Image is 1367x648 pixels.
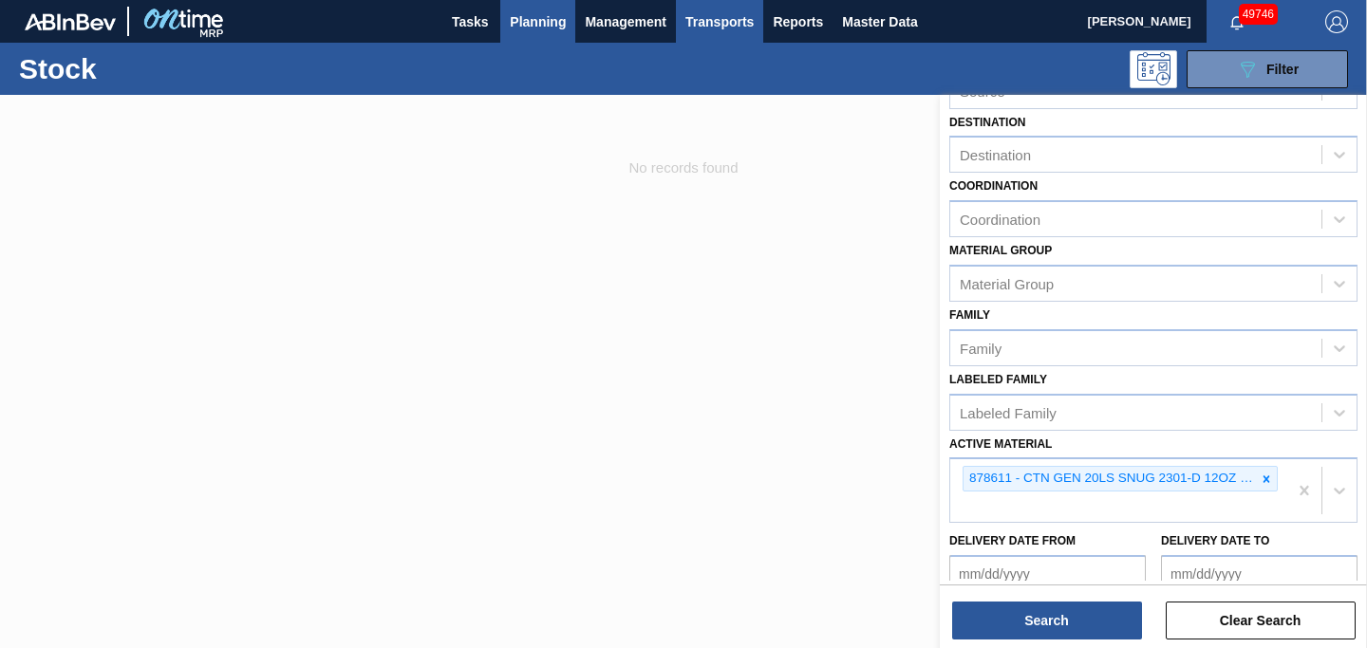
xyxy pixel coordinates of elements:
[1325,10,1348,33] img: Logout
[773,10,823,33] span: Reports
[949,555,1146,593] input: mm/dd/yyyy
[1161,555,1358,593] input: mm/dd/yyyy
[842,10,917,33] span: Master Data
[1187,50,1348,88] button: Filter
[949,373,1047,386] label: Labeled Family
[960,147,1031,163] div: Destination
[949,179,1038,193] label: Coordination
[1130,50,1177,88] div: Programming: no user selected
[949,308,990,322] label: Family
[949,534,1076,547] label: Delivery Date from
[1161,534,1269,547] label: Delivery Date to
[949,437,1052,451] label: Active Material
[25,13,116,30] img: TNhmsLtSVTkK8tSr43FrP2fwEKptu5GPRR3wAAAABJRU5ErkJggg==
[1207,9,1267,35] button: Notifications
[1266,62,1299,77] span: Filter
[510,10,566,33] span: Planning
[960,340,1002,356] div: Family
[1239,4,1278,25] span: 49746
[685,10,754,33] span: Transports
[960,404,1057,420] div: Labeled Family
[449,10,491,33] span: Tasks
[960,275,1054,291] div: Material Group
[19,58,289,80] h1: Stock
[960,212,1040,228] div: Coordination
[964,467,1256,491] div: 878611 - CTN GEN 20LS SNUG 2301-D 12OZ FOLD 0424
[585,10,666,33] span: Management
[949,116,1025,129] label: Destination
[949,244,1052,257] label: Material Group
